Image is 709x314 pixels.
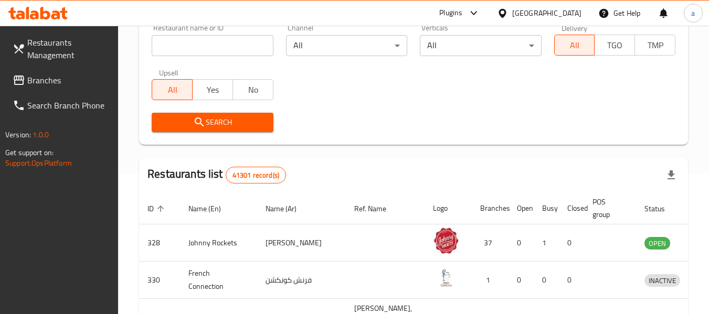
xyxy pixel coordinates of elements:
[472,192,509,224] th: Branches
[599,38,631,53] span: TGO
[27,74,110,86] span: Branches
[5,128,31,142] span: Version:
[439,7,462,19] div: Plugins
[433,228,459,254] img: Johnny Rockets
[534,192,559,224] th: Busy
[592,196,623,221] span: POS group
[197,82,229,98] span: Yes
[554,35,595,56] button: All
[559,192,584,224] th: Closed
[644,202,679,215] span: Status
[180,224,257,262] td: Johnny Rockets
[160,116,264,129] span: Search
[659,163,684,188] div: Export file
[644,274,680,287] div: INACTIVE
[509,192,534,224] th: Open
[634,35,675,56] button: TMP
[644,237,670,250] div: OPEN
[257,224,346,262] td: [PERSON_NAME]
[644,237,670,250] span: OPEN
[534,224,559,262] td: 1
[420,35,541,56] div: All
[226,167,286,183] div: Total records count
[5,156,72,170] a: Support.OpsPlatform
[147,202,167,215] span: ID
[534,262,559,299] td: 0
[691,7,695,19] span: a
[4,30,119,68] a: Restaurants Management
[594,35,635,56] button: TGO
[512,7,581,19] div: [GEOGRAPHIC_DATA]
[232,79,273,100] button: No
[472,262,509,299] td: 1
[188,202,235,215] span: Name (En)
[139,224,180,262] td: 328
[156,82,188,98] span: All
[139,262,180,299] td: 330
[152,79,193,100] button: All
[559,224,584,262] td: 0
[237,82,269,98] span: No
[472,224,509,262] td: 37
[266,202,310,215] span: Name (Ar)
[562,24,588,31] label: Delivery
[354,202,400,215] span: Ref. Name
[509,224,534,262] td: 0
[257,262,346,299] td: فرنش كونكشن
[559,38,591,53] span: All
[509,262,534,299] td: 0
[152,113,273,132] button: Search
[433,265,459,291] img: French Connection
[425,192,472,224] th: Logo
[644,275,680,287] span: INACTIVE
[27,99,110,112] span: Search Branch Phone
[639,38,671,53] span: TMP
[286,35,407,56] div: All
[559,262,584,299] td: 0
[192,79,233,100] button: Yes
[4,93,119,118] a: Search Branch Phone
[147,166,286,183] h2: Restaurants list
[226,170,285,180] span: 41301 record(s)
[180,262,257,299] td: French Connection
[4,68,119,93] a: Branches
[159,69,178,76] label: Upsell
[152,35,273,56] input: Search for restaurant name or ID..
[33,128,49,142] span: 1.0.0
[5,146,54,159] span: Get support on:
[27,36,110,61] span: Restaurants Management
